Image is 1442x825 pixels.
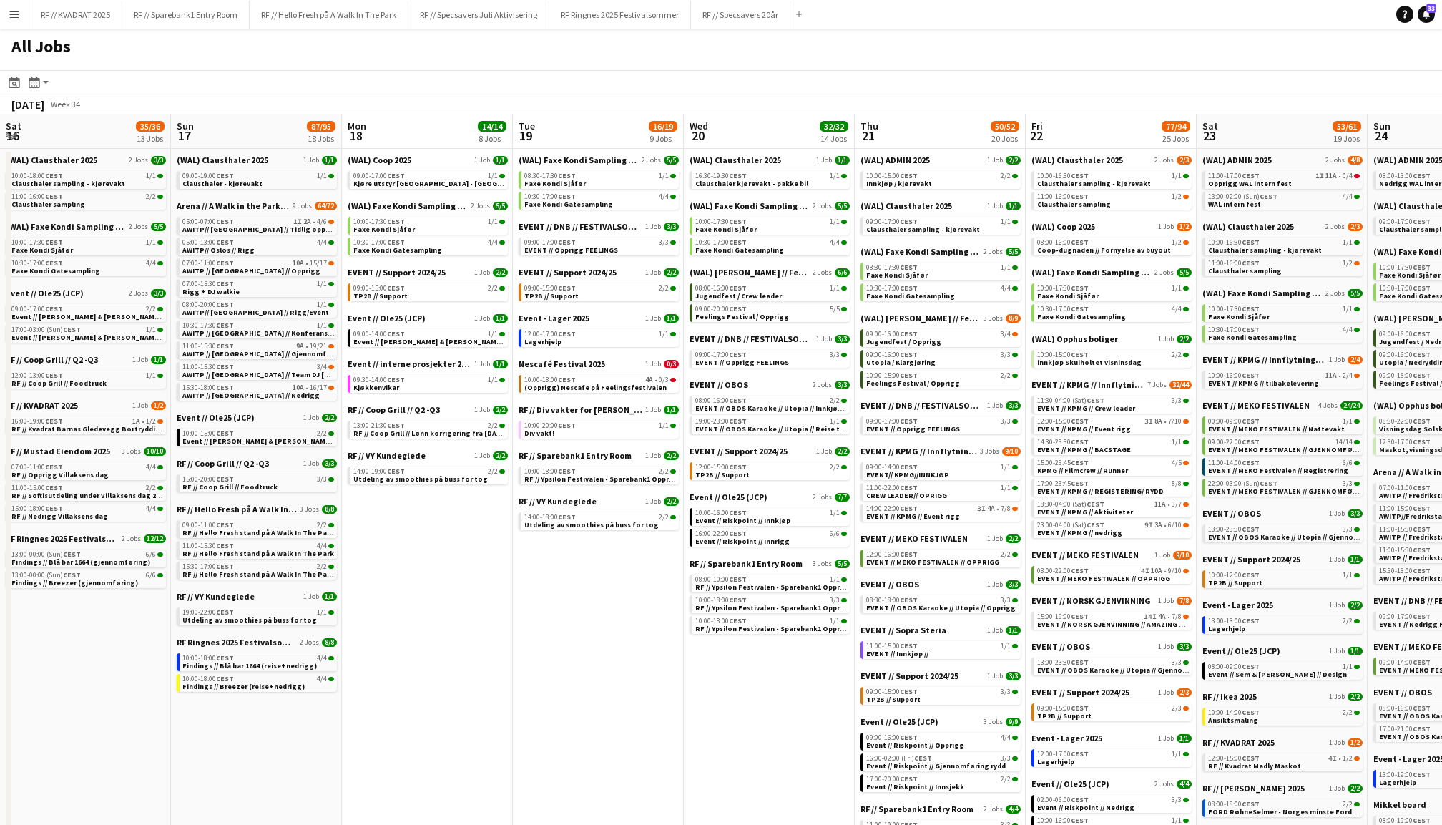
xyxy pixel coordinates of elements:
[519,221,642,232] span: EVENT // DNB // FESTIVALSOMMER 2025
[1379,270,1441,280] span: Faxe Kondi Sjåfør
[729,283,747,293] span: CEST
[1031,267,1152,278] span: (WAL) Faxe Kondi Sampling 2025
[860,246,1021,257] a: (WAL) Faxe Kondi Sampling 20252 Jobs5/5
[690,267,850,278] a: (WAL) [PERSON_NAME] // Festivalsommer2 Jobs6/6
[1158,223,1174,231] span: 1 Job
[984,248,1003,256] span: 2 Jobs
[493,156,508,165] span: 1/1
[866,171,1018,187] a: 10:00-15:00CEST2/2Innkjøp / kjørevakt
[353,225,415,234] span: Faxe Kondi Sjåfør
[900,217,918,226] span: CEST
[1031,155,1192,221] div: (WAL) Clausthaler 20252 Jobs2/310:00-16:30CEST1/1Clausthaler sampling - kjørevakt11:00-16:00CEST1...
[6,288,84,298] span: Event // Ole25 (JCP)
[866,283,1018,300] a: 10:30-17:00CEST4/4Faxe Kondi Gatesampling
[695,238,847,254] a: 10:30-17:00CEST4/4Faxe Kondi Gatesampling
[348,267,508,278] a: EVENT // Support 2024/251 Job2/2
[524,238,676,254] a: 09:00-17:00CEST3/3EVENT // Opprigg FEELINGS
[11,192,163,208] a: 11:00-16:00CEST2/2Clausthaler sampling
[182,260,334,267] div: •
[348,200,508,211] a: (WAL) Faxe Kondi Sampling 20252 Jobs5/5
[1037,172,1089,180] span: 10:00-16:30
[353,172,405,180] span: 09:00-17:00
[1343,260,1353,267] span: 1/2
[1071,171,1089,180] span: CEST
[1202,155,1272,165] span: (WAL) ADMIN 2025
[729,217,747,226] span: CEST
[348,155,411,165] span: (WAL) Coop 2025
[659,193,669,200] span: 4/4
[691,1,790,29] button: RF // Specsavers 20år
[1154,268,1174,277] span: 2 Jobs
[1208,245,1322,255] span: Clausthaler sampling - kjørevakt
[1325,172,1337,180] span: 11A
[182,218,334,225] div: •
[690,267,810,278] span: (WAL) Hansa Borg // Festivalsommer
[45,192,63,201] span: CEST
[1208,258,1360,275] a: 11:00-16:00CEST1/2Clausthaler sampling
[1208,266,1282,275] span: Clausthaler sampling
[1172,193,1182,200] span: 1/2
[729,171,747,180] span: CEST
[474,156,490,165] span: 1 Job
[293,202,312,210] span: 9 Jobs
[11,258,163,275] a: 10:30-17:00CEST4/4Faxe Kondi Gatesampling
[1242,258,1260,268] span: CEST
[695,285,747,292] span: 08:00-16:00
[830,285,840,292] span: 1/1
[659,285,669,292] span: 2/2
[558,283,576,293] span: CEST
[1037,171,1189,187] a: 10:00-16:30CEST1/1Clausthaler sampling - kjørevakt
[558,238,576,247] span: CEST
[835,156,850,165] span: 1/1
[216,279,234,288] span: CEST
[317,239,327,246] span: 4/4
[690,155,850,200] div: (WAL) Clausthaler 20251 Job1/116:30-19:30CEST1/1Clausthaler kjørevakt - pakke bil
[1037,200,1111,209] span: Clausthaler sampling
[1343,193,1353,200] span: 4/4
[900,283,918,293] span: CEST
[216,171,234,180] span: CEST
[317,218,327,225] span: 4/6
[1208,171,1360,187] a: 11:00-17:00CEST1I11A•0/4Opprigg WAL intern fest
[146,260,156,267] span: 4/4
[488,218,498,225] span: 1/1
[524,171,676,187] a: 08:30-17:30CEST1/1Faxe Kondi Sjåfør
[813,202,832,210] span: 2 Jobs
[1208,193,1277,200] span: 13:00-02:00 (Sun)
[310,260,327,267] span: 15/17
[860,200,1021,211] a: (WAL) Clausthaler 20251 Job1/1
[182,225,340,234] span: AWITP// Oslo // Tidlig opprigg
[182,218,234,225] span: 05:00-07:00
[519,155,679,221] div: (WAL) Faxe Kondi Sampling 20252 Jobs5/508:30-17:30CEST1/1Faxe Kondi Sjåfør10:30-17:00CEST4/4Faxe ...
[129,223,148,231] span: 2 Jobs
[1037,179,1151,188] span: Clausthaler sampling - kjørevakt
[129,156,148,165] span: 2 Jobs
[488,285,498,292] span: 2/2
[524,285,576,292] span: 09:00-15:00
[1071,192,1089,201] span: CEST
[642,156,661,165] span: 2 Jobs
[182,217,334,233] a: 05:00-07:00CEST1I2A•4/6AWITP// [GEOGRAPHIC_DATA] // Tidlig opprigg
[695,283,847,300] a: 08:00-16:00CEST1/1Jugendfest / Crew leader
[519,221,679,232] a: EVENT // DNB // FESTIVALSOMMER 20251 Job3/3
[11,172,63,180] span: 10:00-18:00
[1379,285,1431,292] span: 10:30-17:00
[353,239,405,246] span: 10:30-17:00
[549,1,691,29] button: RF Ringnes 2025 Festivalsommer
[866,270,928,280] span: Faxe Kondi Sjåfør
[690,200,850,211] a: (WAL) Faxe Kondi Sampling 20252 Jobs5/5
[1031,155,1192,165] a: (WAL) Clausthaler 20252 Jobs2/3
[695,171,847,187] a: 16:30-19:30CEST1/1Clausthaler kjørevakt - pakke bil
[322,156,337,165] span: 1/1
[216,217,234,226] span: CEST
[182,266,320,275] span: AWITP // Oslo // Opprigg
[177,200,337,211] a: Arena // A Walk in the Park 20259 Jobs64/72
[1413,263,1431,272] span: CEST
[45,238,63,247] span: CEST
[1208,192,1360,208] a: 13:00-02:00 (Sun)CEST4/4WAL intern fest
[866,225,980,234] span: Clausthaler sampling - kjørevakt
[177,200,337,412] div: Arena // A Walk in the Park 20259 Jobs64/7205:00-07:00CEST1I2A•4/6AWITP// [GEOGRAPHIC_DATA] // Ti...
[182,280,234,288] span: 07:00-15:30
[1202,155,1363,221] div: (WAL) ADMIN 20252 Jobs4/811:00-17:00CEST1I11A•0/4Opprigg WAL intern fest13:00-02:00 (Sun)CEST4/4W...
[1343,239,1353,246] span: 1/1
